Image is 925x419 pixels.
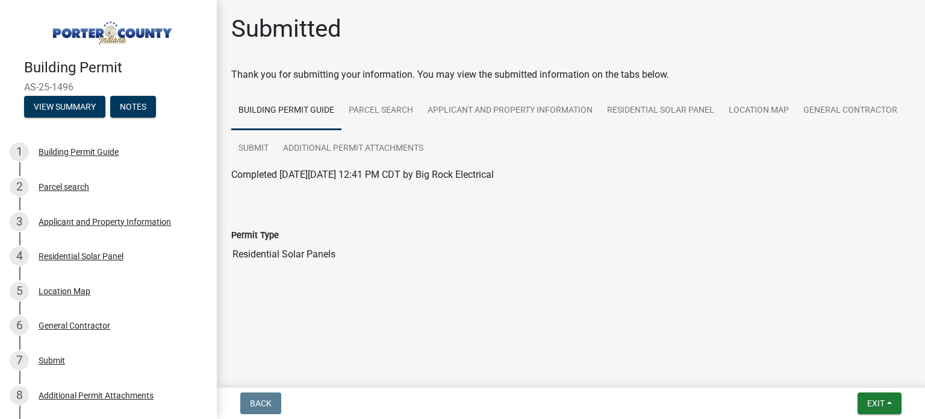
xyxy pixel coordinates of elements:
[39,391,154,400] div: Additional Permit Attachments
[276,130,431,168] a: Additional Permit Attachments
[24,102,105,112] wm-modal-confirm: Summary
[10,282,29,301] div: 5
[24,96,105,118] button: View Summary
[231,169,494,180] span: Completed [DATE][DATE] 12:41 PM CDT by Big Rock Electrical
[39,287,90,295] div: Location Map
[39,356,65,365] div: Submit
[231,68,911,82] div: Thank you for submitting your information. You may view the submitted information on the tabs below.
[796,92,905,130] a: General Contractor
[10,247,29,266] div: 4
[240,392,281,414] button: Back
[110,102,156,112] wm-modal-confirm: Notes
[39,321,110,330] div: General Contractor
[867,399,885,408] span: Exit
[10,177,29,197] div: 2
[10,386,29,405] div: 8
[39,183,89,191] div: Parcel search
[600,92,721,130] a: Residential Solar Panel
[10,351,29,370] div: 7
[10,316,29,335] div: 6
[39,218,171,226] div: Applicant and Property Information
[39,252,123,260] div: Residential Solar Panel
[24,81,193,93] span: AS-25-1496
[231,92,341,130] a: Building Permit Guide
[420,92,600,130] a: Applicant and Property Information
[231,130,276,168] a: Submit
[110,96,156,118] button: Notes
[39,148,119,156] div: Building Permit Guide
[10,212,29,232] div: 3
[231,14,341,43] h1: Submitted
[858,392,902,414] button: Exit
[341,92,420,130] a: Parcel search
[721,92,796,130] a: Location Map
[231,232,279,240] label: Permit Type
[24,13,198,46] img: Porter County, Indiana
[24,59,207,77] h4: Building Permit
[250,399,272,408] span: Back
[10,142,29,162] div: 1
